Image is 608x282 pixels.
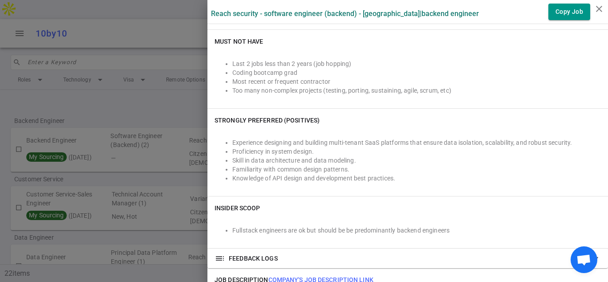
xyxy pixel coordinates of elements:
[232,165,601,174] li: Familiarity with common design patterns.
[232,68,601,77] li: Coding bootcamp grad
[594,4,604,14] i: close
[211,9,479,18] label: Reach Security - Software Engineer (Backend) - [GEOGRAPHIC_DATA] | Backend Engineer
[207,249,608,268] div: FEEDBACK LOGS
[215,37,263,46] h6: Must NOT Have
[232,59,601,68] li: Last 2 jobs less than 2 years (job hopping)
[232,226,601,235] li: Fullstack engineers are ok but should be be predominantly backend engineers
[215,253,225,264] span: toc
[229,254,278,263] span: FEEDBACK LOGS
[548,4,590,20] button: Copy Job
[232,156,601,165] li: Skill in data architecture and data modeling.
[232,86,601,95] li: Too many non-complex projects (testing, porting, sustaining, agile, scrum, etc)
[232,147,601,156] li: Proficiency in system design.
[232,174,601,183] li: Knowledge of API design and development best practices.
[215,116,320,125] h6: Strongly Preferred (Positives)
[215,204,260,213] h6: INSIDER SCOOP
[232,138,601,147] li: Experience designing and building multi-tenant SaaS platforms that ensure data isolation, scalabi...
[232,77,601,86] li: Most recent or frequent contractor
[571,246,597,273] div: Open chat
